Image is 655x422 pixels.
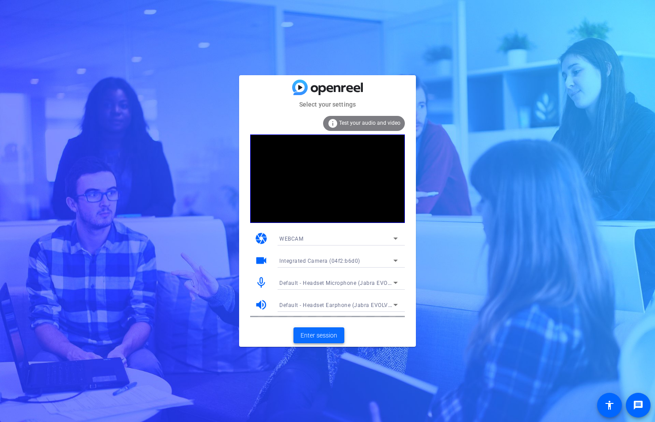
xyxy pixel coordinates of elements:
[279,301,450,308] span: Default - Headset Earphone (Jabra EVOLVE LINK MS) (0b0e:0305)
[327,118,338,129] mat-icon: info
[255,298,268,311] mat-icon: volume_up
[633,400,644,410] mat-icon: message
[255,254,268,267] mat-icon: videocam
[239,100,416,109] mat-card-subtitle: Select your settings
[255,276,268,289] mat-icon: mic_none
[604,400,615,410] mat-icon: accessibility
[301,331,337,340] span: Enter session
[292,80,363,95] img: blue-gradient.svg
[279,279,456,286] span: Default - Headset Microphone (Jabra EVOLVE LINK MS) (0b0e:0305)
[293,327,344,343] button: Enter session
[339,120,400,126] span: Test your audio and video
[255,232,268,245] mat-icon: camera
[279,236,303,242] span: WEBCAM
[279,258,360,264] span: Integrated Camera (04f2:b6d0)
